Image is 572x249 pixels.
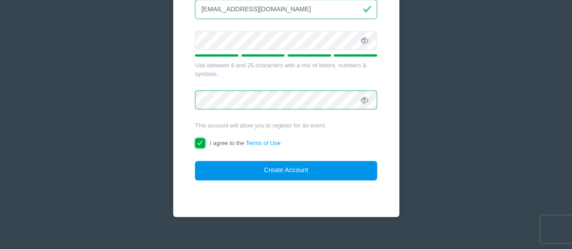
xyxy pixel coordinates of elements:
span: I agree to the [210,140,280,146]
div: This account will allow you to register for an event. [195,121,377,130]
a: Terms of Use [246,140,281,146]
button: Create Account [195,161,377,180]
div: Use between 6 and 25 characters with a mix of letters, numbers & symbols. [195,61,377,79]
input: I agree to theTerms of Use [195,138,205,148]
